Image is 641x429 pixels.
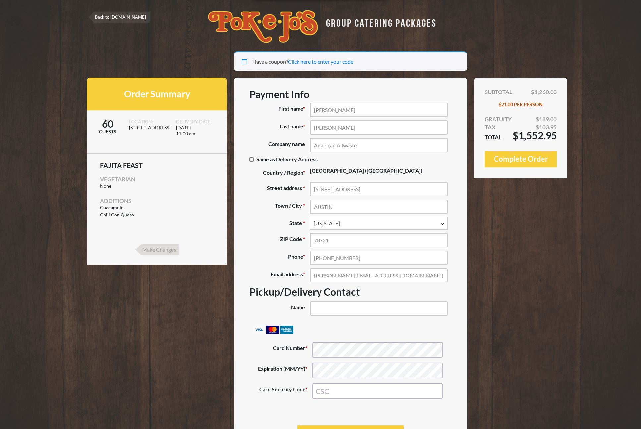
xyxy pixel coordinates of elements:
span: [DATE] 11:00 am [176,125,215,145]
strong: [GEOGRAPHIC_DATA] ([GEOGRAPHIC_DATA]) [310,167,422,174]
img: mastercard [266,326,279,334]
img: visa [252,326,265,334]
label: State [249,217,310,230]
img: logo.svg [208,10,318,43]
label: Same as Delivery Address [249,153,322,166]
label: Street address [249,182,310,196]
label: ZIP Code [249,233,310,247]
span: DELIVERY DATE: [176,119,215,125]
input: House number and street name [310,182,447,196]
input: Make Changes [135,244,179,255]
abbr: required [303,202,305,209]
abbr: required [303,220,305,226]
h3: Pickup/Delivery Contact [249,286,452,298]
li: Chili Con Queso [100,212,214,218]
span: Texas [314,219,444,227]
span: $1,260.00 [531,88,557,96]
button: Complete Order [485,151,557,167]
img: amex [280,326,293,334]
span: TOTAL [485,133,502,141]
span: Order Summary [124,88,190,100]
span: LOCATION: [129,119,168,125]
div: GROUP CATERING PACKAGES [321,15,437,28]
span: GUESTS [87,129,129,135]
label: Card Number [255,342,312,358]
label: Phone [249,251,310,265]
span: 60 [87,119,129,129]
input: Same as Delivery Address [249,157,254,162]
label: Last name [249,120,310,135]
span: Vegetarian [100,176,135,183]
span: GRATUITY [485,115,512,123]
label: Name [249,301,310,316]
label: Country / Region [249,167,310,179]
span: TAX [485,123,495,131]
span: State [310,217,447,230]
abbr: required [303,236,305,242]
li: None [100,183,214,189]
span: [STREET_ADDRESS] [129,125,168,145]
span: $103.95 [536,123,557,131]
fieldset: Payment Info [255,342,447,403]
span: $189.00 [536,115,557,123]
div: $21.00 PER PERSON [485,101,557,109]
span: Additions [100,197,131,204]
label: Email address [249,268,310,282]
a: Click here to enter your code [288,58,353,65]
label: First name [249,103,310,117]
div: Have a coupon? [234,51,467,71]
input: CSC [312,383,443,399]
span: Fajita Feast [100,162,214,169]
label: Company name [249,138,310,152]
li: Guacamole [100,205,214,211]
h3: Payment Info [249,88,452,100]
label: Town / City [249,200,310,214]
label: Card Security Code [255,383,312,399]
a: Back to [DOMAIN_NAME] [88,12,150,23]
span: $1,552.95 [513,131,557,139]
label: Expiration (MM/YY) [255,363,312,378]
abbr: required [303,185,305,191]
span: SUBTOTAL [485,88,512,96]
